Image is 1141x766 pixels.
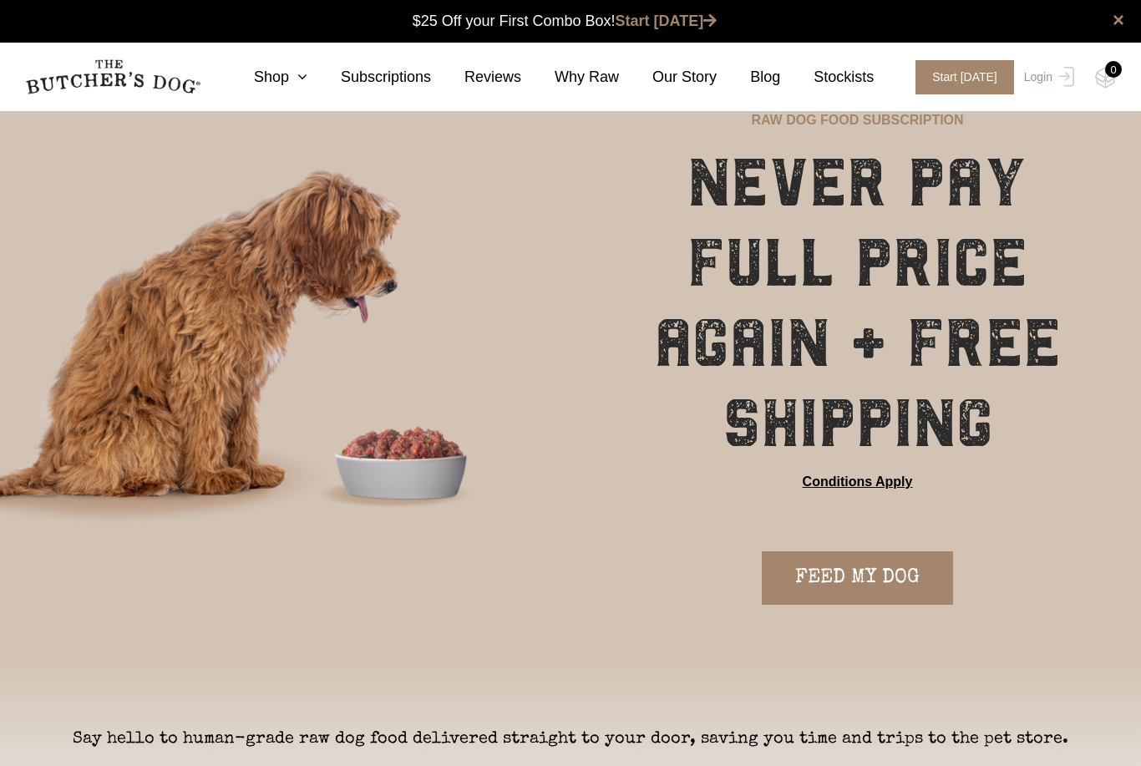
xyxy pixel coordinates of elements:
h1: NEVER PAY FULL PRICE AGAIN + FREE SHIPPING [616,143,1099,464]
a: Login [1020,60,1074,94]
a: Start [DATE] [899,60,1020,94]
a: FEED MY DOG [762,551,953,605]
a: Reviews [431,66,521,89]
a: Conditions Apply [803,472,913,492]
a: Our Story [619,66,717,89]
a: close [1113,10,1124,30]
a: Blog [717,66,780,89]
a: Start [DATE] [616,13,718,29]
a: Subscriptions [307,66,431,89]
span: Start [DATE] [915,60,1014,94]
div: 0 [1105,61,1122,78]
p: RAW DOG FOOD SUBSCRIPTION [751,110,963,130]
a: Why Raw [521,66,619,89]
a: Shop [221,66,307,89]
img: TBD_Cart-Empty.png [1095,67,1116,89]
a: Stockists [780,66,874,89]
